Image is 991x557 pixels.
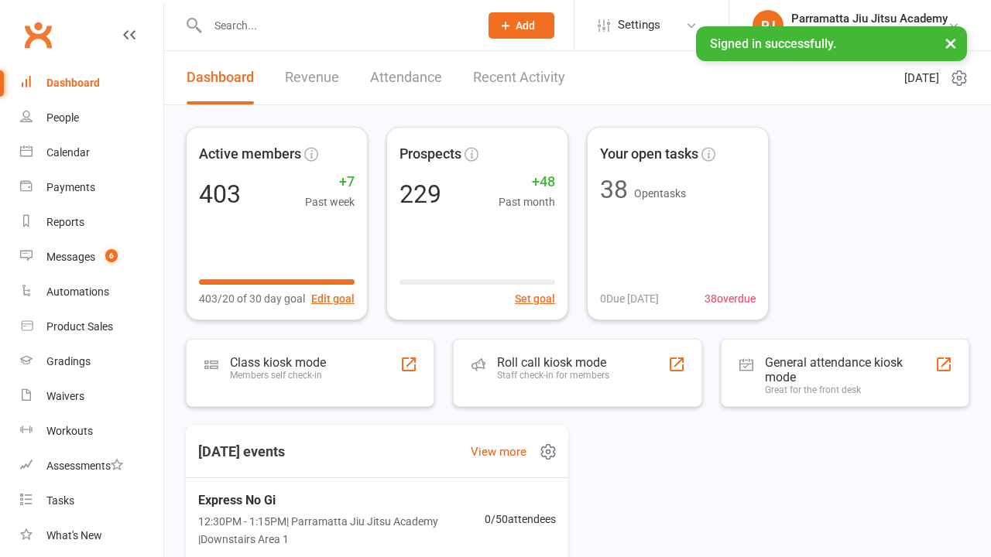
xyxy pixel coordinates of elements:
[473,51,565,104] a: Recent Activity
[230,370,326,381] div: Members self check-in
[46,181,95,193] div: Payments
[489,12,554,39] button: Add
[187,51,254,104] a: Dashboard
[46,494,74,507] div: Tasks
[20,484,163,518] a: Tasks
[105,249,118,262] span: 6
[46,111,79,124] div: People
[20,379,163,414] a: Waivers
[46,320,113,333] div: Product Sales
[20,309,163,344] a: Product Sales
[20,66,163,101] a: Dashboard
[20,275,163,309] a: Automations
[46,425,93,437] div: Workouts
[19,15,57,54] a: Clubworx
[305,193,355,210] span: Past week
[20,101,163,135] a: People
[311,290,355,307] button: Edit goal
[46,216,84,228] div: Reports
[471,443,526,461] a: View more
[618,8,660,43] span: Settings
[791,12,948,26] div: Parramatta Jiu Jitsu Academy
[198,490,485,511] span: Express No Gi
[20,344,163,379] a: Gradings
[765,355,935,384] div: General attendance kiosk mode
[20,205,163,240] a: Reports
[199,143,301,166] span: Active members
[499,193,555,210] span: Past month
[516,19,535,32] span: Add
[305,171,355,193] span: +7
[20,135,163,170] a: Calendar
[199,182,241,207] div: 403
[46,77,100,89] div: Dashboard
[46,460,123,472] div: Assessments
[46,390,84,402] div: Waivers
[753,10,784,41] div: PJ
[203,15,468,36] input: Search...
[46,146,90,159] div: Calendar
[499,171,555,193] span: +48
[199,290,305,307] span: 403/20 of 30 day goal
[20,414,163,449] a: Workouts
[186,438,297,466] h3: [DATE] events
[399,143,461,166] span: Prospects
[370,51,442,104] a: Attendance
[497,370,609,381] div: Staff check-in for members
[20,170,163,205] a: Payments
[198,513,485,548] span: 12:30PM - 1:15PM | Parramatta Jiu Jitsu Academy | Downstairs Area 1
[937,26,965,60] button: ×
[634,187,686,200] span: Open tasks
[20,449,163,484] a: Assessments
[600,290,659,307] span: 0 Due [DATE]
[600,177,628,202] div: 38
[399,182,441,207] div: 229
[20,240,163,275] a: Messages 6
[904,69,939,87] span: [DATE]
[46,251,95,263] div: Messages
[765,384,935,395] div: Great for the front desk
[600,143,698,166] span: Your open tasks
[46,355,91,367] div: Gradings
[515,290,555,307] button: Set goal
[46,529,102,542] div: What's New
[497,355,609,370] div: Roll call kiosk mode
[46,285,109,298] div: Automations
[791,26,948,39] div: Parramatta Jiu Jitsu Academy
[710,36,836,51] span: Signed in successfully.
[285,51,339,104] a: Revenue
[705,290,756,307] span: 38 overdue
[20,518,163,553] a: What's New
[230,355,326,370] div: Class kiosk mode
[485,511,556,528] span: 0 / 50 attendees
